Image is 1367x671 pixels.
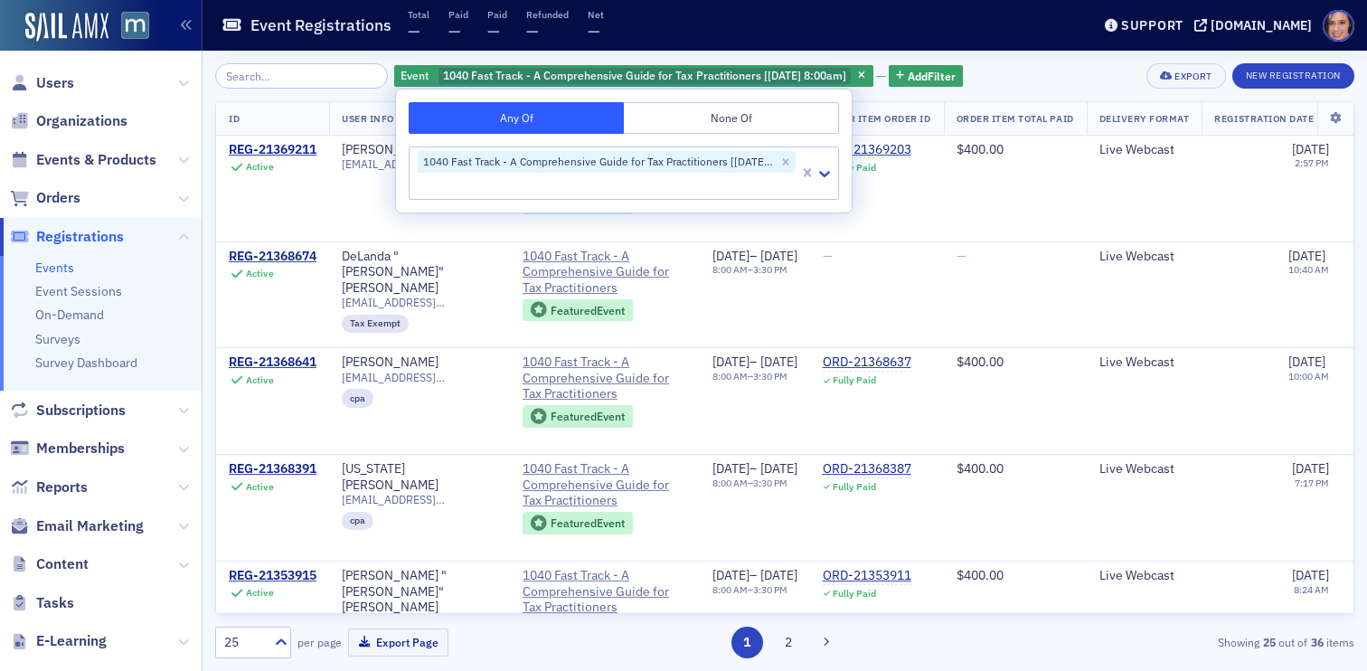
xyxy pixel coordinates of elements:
[957,567,1004,583] span: $400.00
[760,567,797,583] span: [DATE]
[35,331,80,347] a: Surveys
[523,461,687,509] a: 1040 Fast Track - A Comprehensive Guide for Tax Practitioners
[957,141,1004,157] span: $400.00
[823,354,911,371] a: ORD-21368637
[229,142,316,158] a: REG-21369211
[753,263,787,276] time: 3:30 PM
[523,354,687,402] a: 1040 Fast Track - A Comprehensive Guide for Tax Practitioners
[753,477,787,489] time: 3:30 PM
[889,65,963,88] button: AddFilter
[229,461,316,477] a: REG-21368391
[712,264,797,276] div: –
[987,634,1354,650] div: Showing out of items
[1295,156,1329,169] time: 2:57 PM
[753,583,787,596] time: 3:30 PM
[551,306,625,316] div: Featured Event
[712,584,797,596] div: –
[10,631,107,651] a: E-Learning
[35,283,122,299] a: Event Sessions
[712,477,748,489] time: 8:00 AM
[1214,112,1314,125] span: Registration Date
[487,21,500,42] span: —
[1146,63,1225,89] button: Export
[957,112,1074,125] span: Order Item Total Paid
[418,151,776,173] div: 1040 Fast Track - A Comprehensive Guide for Tax Practitioners [[DATE] 8:00am]
[246,161,274,173] div: Active
[1232,63,1354,89] button: New Registration
[342,568,497,616] div: [PERSON_NAME] "[PERSON_NAME]" [PERSON_NAME]
[36,73,74,93] span: Users
[712,370,748,383] time: 8:00 AM
[712,568,797,584] div: –
[957,248,966,264] span: —
[1294,583,1329,596] time: 8:24 AM
[25,13,108,42] a: SailAMX
[348,628,448,657] button: Export Page
[551,518,625,528] div: Featured Event
[1292,141,1329,157] span: [DATE]
[10,227,124,247] a: Registrations
[342,249,497,297] a: DeLanda "[PERSON_NAME]" [PERSON_NAME]
[957,354,1004,370] span: $400.00
[224,633,264,652] div: 25
[342,296,497,309] span: [EMAIL_ADDRESS][DOMAIN_NAME]
[36,631,107,651] span: E-Learning
[246,481,274,493] div: Active
[36,439,125,458] span: Memberships
[823,568,911,584] a: ORD-21353911
[342,461,497,493] div: [US_STATE][PERSON_NAME]
[833,162,876,174] div: Fully Paid
[10,111,127,131] a: Organizations
[342,157,497,171] span: [EMAIL_ADDRESS][DOMAIN_NAME]
[712,263,748,276] time: 8:00 AM
[523,512,633,534] div: Featured Event
[246,268,274,279] div: Active
[229,568,316,584] div: REG-21353915
[408,21,420,42] span: —
[10,593,74,613] a: Tasks
[342,371,497,384] span: [EMAIL_ADDRESS][DOMAIN_NAME]
[246,374,274,386] div: Active
[229,354,316,371] div: REG-21368641
[36,188,80,208] span: Orders
[35,354,137,371] a: Survey Dashboard
[1232,66,1354,82] a: New Registration
[753,370,787,383] time: 3:30 PM
[712,583,748,596] time: 8:00 AM
[10,188,80,208] a: Orders
[1194,19,1318,32] button: [DOMAIN_NAME]
[712,477,797,489] div: –
[36,593,74,613] span: Tasks
[487,8,507,21] p: Paid
[448,8,468,21] p: Paid
[588,8,604,21] p: Net
[36,111,127,131] span: Organizations
[342,389,373,407] div: cpa
[1323,10,1354,42] span: Profile
[523,405,633,428] div: Featured Event
[394,65,873,88] div: 1040 Fast Track - A Comprehensive Guide for Tax Practitioners [10/16/2025 8:00am]
[229,249,316,265] a: REG-21368674
[215,63,388,89] input: Search…
[1099,249,1190,265] div: Live Webcast
[523,568,687,616] a: 1040 Fast Track - A Comprehensive Guide for Tax Practitioners
[1099,461,1190,477] div: Live Webcast
[1121,17,1183,33] div: Support
[10,477,88,497] a: Reports
[712,248,749,264] span: [DATE]
[624,102,839,134] button: None Of
[1211,17,1312,33] div: [DOMAIN_NAME]
[297,634,342,650] label: per page
[36,516,144,536] span: Email Marketing
[823,461,911,477] div: ORD-21368387
[526,21,539,42] span: —
[908,68,956,84] span: Add Filter
[712,354,797,371] div: –
[1174,71,1211,81] div: Export
[10,73,74,93] a: Users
